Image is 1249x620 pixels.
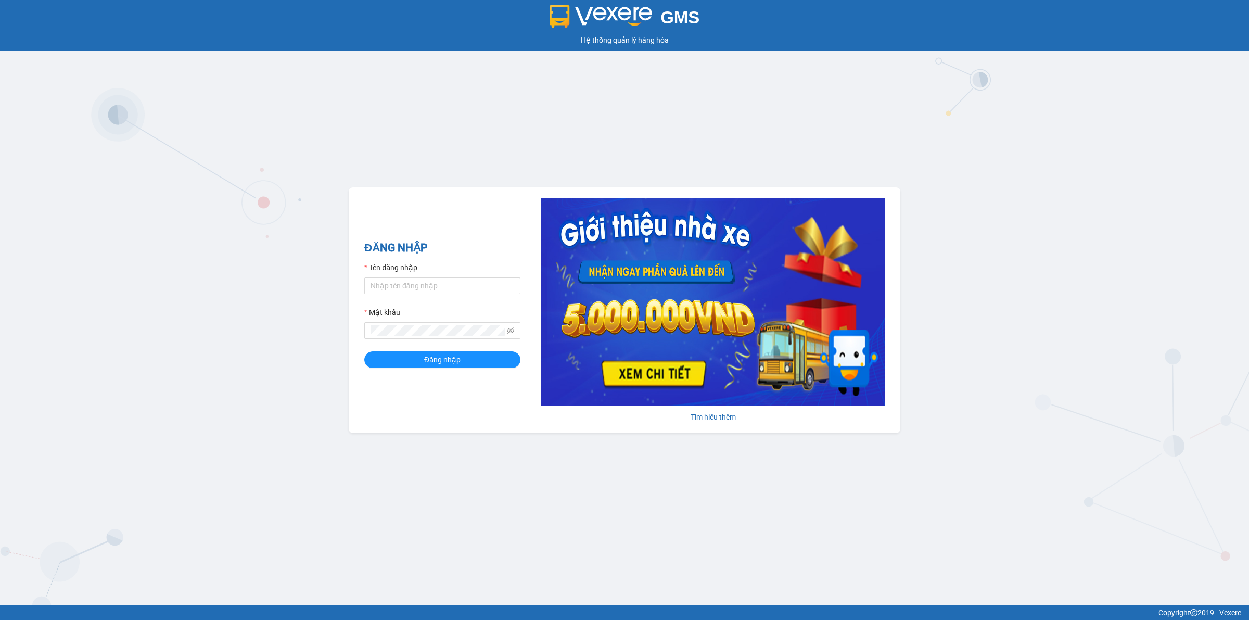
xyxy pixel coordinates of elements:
[8,607,1241,618] div: Copyright 2019 - Vexere
[541,411,885,423] div: Tìm hiểu thêm
[371,325,505,336] input: Mật khẩu
[364,262,417,273] label: Tên đăng nhập
[364,351,520,368] button: Đăng nhập
[364,239,520,257] h2: ĐĂNG NHẬP
[550,16,700,24] a: GMS
[364,307,400,318] label: Mật khẩu
[660,8,699,27] span: GMS
[3,34,1246,46] div: Hệ thống quản lý hàng hóa
[364,277,520,294] input: Tên đăng nhập
[541,198,885,406] img: banner-0
[424,354,461,365] span: Đăng nhập
[550,5,653,28] img: logo 2
[507,327,514,334] span: eye-invisible
[1190,609,1197,616] span: copyright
